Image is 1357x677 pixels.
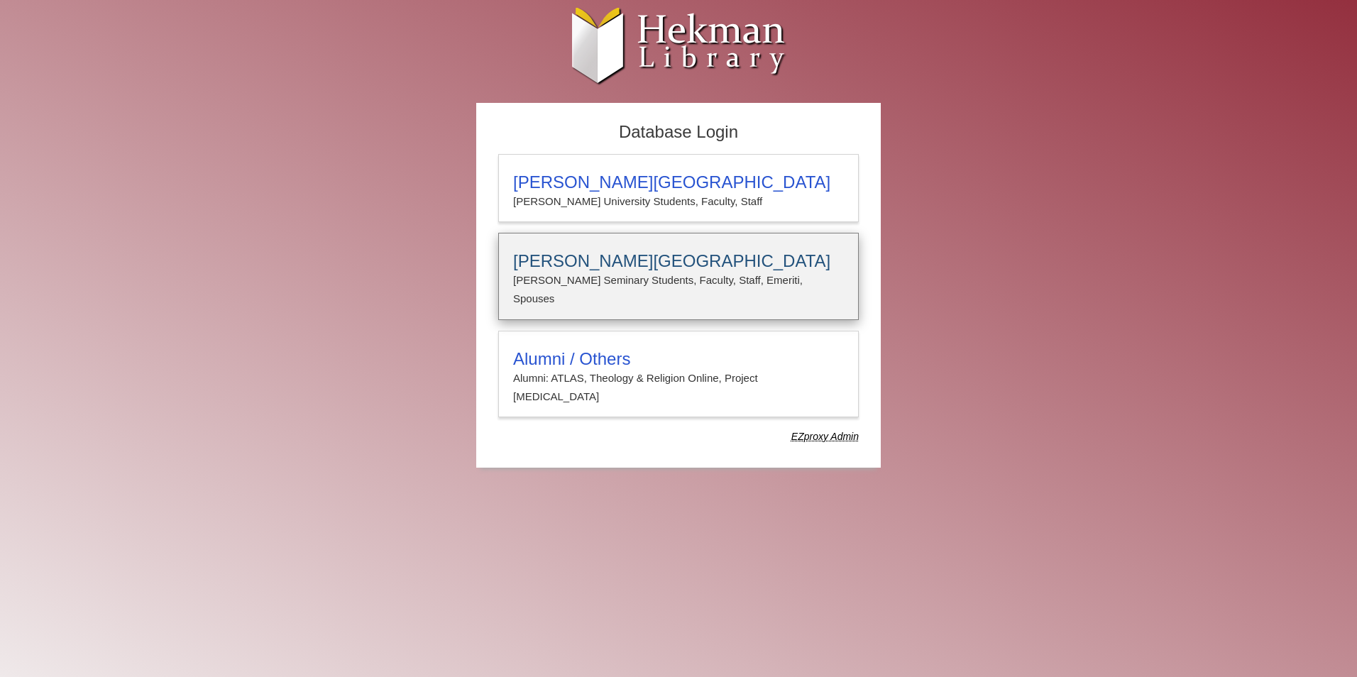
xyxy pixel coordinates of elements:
[491,118,866,147] h2: Database Login
[513,349,844,369] h3: Alumni / Others
[513,172,844,192] h3: [PERSON_NAME][GEOGRAPHIC_DATA]
[498,154,859,222] a: [PERSON_NAME][GEOGRAPHIC_DATA][PERSON_NAME] University Students, Faculty, Staff
[498,233,859,320] a: [PERSON_NAME][GEOGRAPHIC_DATA][PERSON_NAME] Seminary Students, Faculty, Staff, Emeriti, Spouses
[513,271,844,309] p: [PERSON_NAME] Seminary Students, Faculty, Staff, Emeriti, Spouses
[513,349,844,407] summary: Alumni / OthersAlumni: ATLAS, Theology & Religion Online, Project [MEDICAL_DATA]
[513,369,844,407] p: Alumni: ATLAS, Theology & Religion Online, Project [MEDICAL_DATA]
[513,192,844,211] p: [PERSON_NAME] University Students, Faculty, Staff
[513,251,844,271] h3: [PERSON_NAME][GEOGRAPHIC_DATA]
[791,431,859,442] dfn: Use Alumni login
